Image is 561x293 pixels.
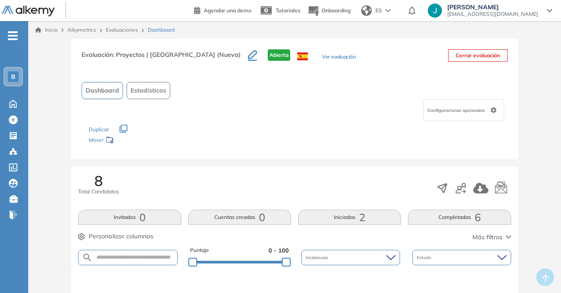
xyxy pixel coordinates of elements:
button: Completadas6 [408,210,511,225]
h3: Evaluación [82,49,248,68]
button: Cerrar evaluación [448,49,508,62]
img: world [361,5,372,16]
div: Mover [89,133,177,149]
span: Duplicar [89,126,109,133]
span: Onboarding [322,7,351,14]
span: Agendar una demo [204,7,251,14]
a: Agendar una demo [194,4,251,15]
span: Puntaje [190,246,209,255]
button: Personalizar columnas [78,232,153,241]
span: Tutoriales [276,7,300,14]
button: Onboarding [307,1,351,20]
button: Ver evaluación [322,53,355,62]
button: Estadísticas [127,82,170,99]
span: Estado [417,254,433,261]
span: Personalizar columnas [89,232,153,241]
span: : Proyectos | [GEOGRAPHIC_DATA] (Nueva) [113,51,241,59]
i: - [8,35,18,37]
img: Logo [2,6,55,17]
span: [PERSON_NAME] [447,4,538,11]
button: Cuentas creadas0 [188,210,291,225]
button: Iniciadas2 [298,210,401,225]
button: Dashboard [82,82,123,99]
span: Dashboard [148,26,175,34]
img: SEARCH_ALT [82,252,93,263]
button: Invitados0 [78,210,181,225]
span: Alkymetrics [67,26,96,33]
span: Estadísticas [131,86,166,95]
div: Incidencias [301,250,400,265]
span: Incidencias [306,254,330,261]
img: arrow [385,9,391,12]
button: Más filtros [472,233,511,242]
div: Estado [412,250,511,265]
a: Evaluaciones [106,26,138,33]
div: Widget de chat [517,251,561,293]
span: 0 - 100 [269,246,289,255]
span: Abierta [268,49,290,61]
span: B [11,73,15,80]
span: Configuraciones opcionales [427,107,487,114]
span: Más filtros [472,233,502,242]
span: Total Candidatos [78,188,119,196]
span: 8 [94,174,103,188]
img: ESP [297,52,308,60]
span: [EMAIL_ADDRESS][DOMAIN_NAME] [447,11,538,18]
iframe: Chat Widget [517,251,561,293]
span: ES [375,7,382,15]
span: Dashboard [86,86,119,95]
a: Inicio [35,26,58,34]
div: Configuraciones opcionales [423,99,504,121]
